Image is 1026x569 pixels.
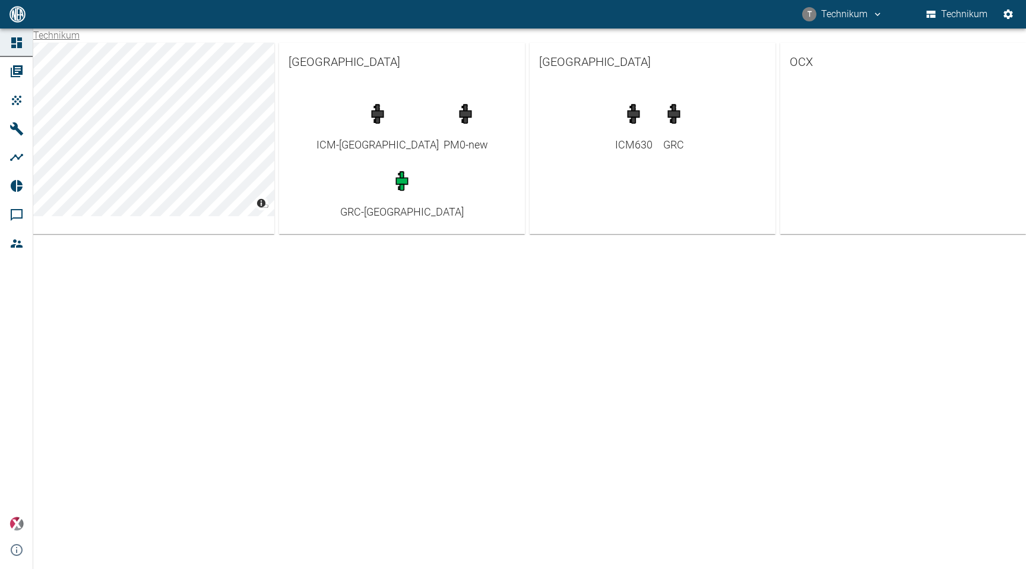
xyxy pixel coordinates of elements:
a: Technikum [33,30,80,41]
a: ICM-[GEOGRAPHIC_DATA] [316,97,439,153]
a: [GEOGRAPHIC_DATA] [530,43,775,81]
a: ICM630 [615,97,653,153]
button: Technikum [924,4,990,25]
div: ICM-[GEOGRAPHIC_DATA] [316,137,439,153]
span: [GEOGRAPHIC_DATA] [289,52,515,71]
button: technikum@nea-x.de [800,4,885,25]
a: [GEOGRAPHIC_DATA] [279,43,525,81]
a: PM0-new [444,97,488,153]
span: OCX [790,52,1016,71]
img: Xplore Logo [9,517,24,531]
a: GRC [657,97,691,153]
div: ICM630 [615,137,653,153]
div: T [802,7,816,21]
img: logo [8,6,27,22]
nav: breadcrumb [33,29,80,43]
div: PM0-new [444,137,488,153]
div: GRC [657,137,691,153]
a: GRC-[GEOGRAPHIC_DATA] [340,165,464,220]
div: GRC-[GEOGRAPHIC_DATA] [340,204,464,220]
a: OCX [780,43,1026,81]
span: [GEOGRAPHIC_DATA] [539,52,766,71]
button: Einstellungen [997,4,1019,25]
canvas: Map [28,43,274,216]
